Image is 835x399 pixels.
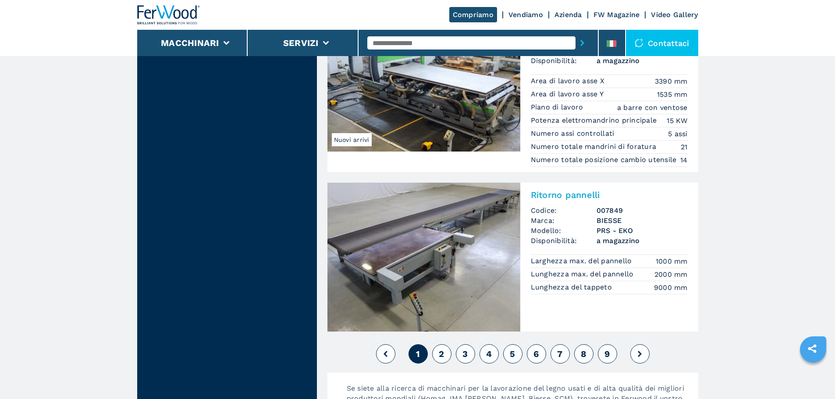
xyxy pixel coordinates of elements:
[574,344,593,364] button: 8
[531,129,617,138] p: Numero assi controllati
[327,3,520,152] img: Centro di lavoro a 5 assi BIESSE ROVER C 6.40 CONF. 3
[327,183,698,332] a: Ritorno pannelli BIESSE PRS - EKORitorno pannelliCodice:007849Marca:BIESSEModello:PRS - EKODispon...
[449,7,497,22] a: Compriamo
[551,344,570,364] button: 7
[554,11,582,19] a: Azienda
[531,116,659,125] p: Potenza elettromandrino principale
[510,349,515,359] span: 5
[456,344,475,364] button: 3
[626,30,698,56] div: Contattaci
[617,102,688,113] em: a barre con ventose
[409,344,428,364] button: 1
[531,190,688,200] h2: Ritorno pannelli
[593,11,640,19] a: FW Magazine
[531,215,597,226] span: Marca:
[531,102,586,112] p: Piano di lavoro
[656,256,688,266] em: 1000 mm
[531,236,597,246] span: Disponibilità:
[161,38,219,48] button: Macchinari
[462,349,468,359] span: 3
[681,142,688,152] em: 21
[668,129,688,139] em: 5 assi
[327,183,520,332] img: Ritorno pannelli BIESSE PRS - EKO
[327,3,698,172] a: Centro di lavoro a 5 assi BIESSE ROVER C 6.40 CONF. 3Nuovi arriviCentro di lavoro a 5 assiCodice:...
[480,344,499,364] button: 4
[576,33,589,53] button: submit-button
[597,226,688,236] h3: PRS - EKO
[508,11,543,19] a: Vendiamo
[654,269,688,279] em: 2000 mm
[667,116,687,126] em: 15 KW
[531,205,597,215] span: Codice:
[604,349,610,359] span: 9
[137,5,200,25] img: Ferwood
[439,349,444,359] span: 2
[531,89,606,99] p: Area di lavoro asse Y
[531,256,634,266] p: Larghezza max. del pannello
[680,155,688,165] em: 14
[533,349,539,359] span: 6
[657,89,688,99] em: 1535 mm
[598,344,617,364] button: 9
[801,338,823,360] a: sharethis
[527,344,546,364] button: 6
[416,349,420,359] span: 1
[531,56,597,66] span: Disponibilità:
[581,349,586,359] span: 8
[503,344,522,364] button: 5
[531,226,597,236] span: Modello:
[531,142,659,152] p: Numero totale mandrini di foratura
[798,360,828,392] iframe: Chat
[557,349,562,359] span: 7
[597,205,688,215] h3: 007849
[651,11,698,19] a: Video Gallery
[597,56,688,66] span: a magazzino
[531,155,679,165] p: Numero totale posizione cambio utensile
[531,282,615,292] p: Lunghezza del tappeto
[332,133,372,146] span: Nuovi arrivi
[597,236,688,246] span: a magazzino
[531,269,636,279] p: Lunghezza max. del pannello
[635,39,643,47] img: Contattaci
[432,344,451,364] button: 2
[597,215,688,226] h3: BIESSE
[531,76,607,86] p: Area di lavoro asse X
[654,282,688,293] em: 9000 mm
[655,76,688,86] em: 3390 mm
[283,38,319,48] button: Servizi
[486,349,492,359] span: 4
